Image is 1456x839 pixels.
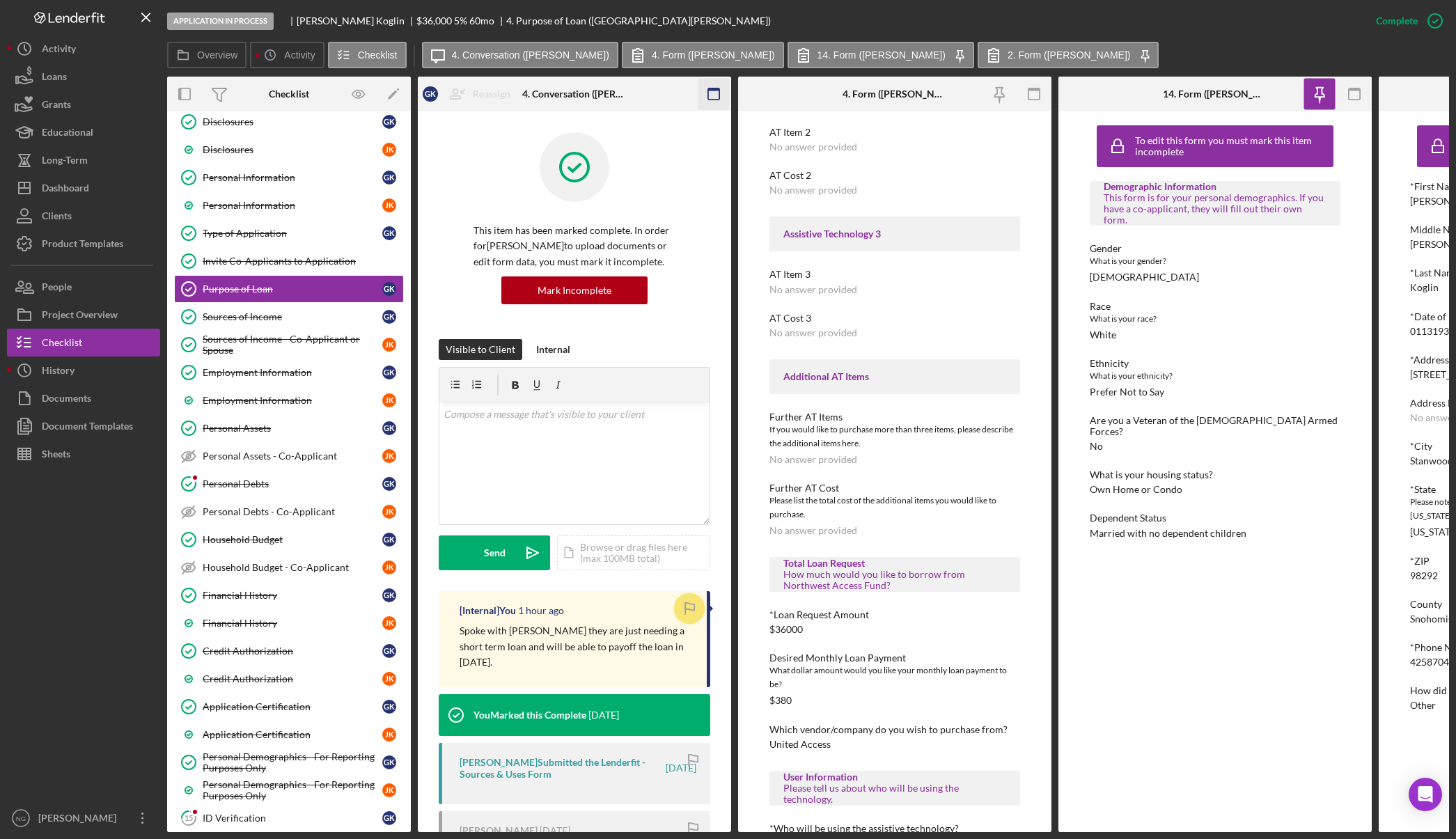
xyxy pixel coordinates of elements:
[203,311,382,322] div: Sources of Income
[1008,49,1131,61] label: 2. Form ([PERSON_NAME])
[297,15,416,26] div: [PERSON_NAME] Koglin
[382,588,396,602] div: G K
[666,762,696,774] time: 2025-09-25 00:44
[7,301,160,329] button: Project Overview
[174,581,404,609] a: Financial HistoryGK
[1410,282,1439,293] div: Koglin
[203,478,382,489] div: Personal Debts
[42,91,71,122] div: Grants
[174,609,404,637] a: Financial HistoryJK
[284,49,315,61] label: Activity
[484,535,506,570] div: Send
[1090,312,1340,326] div: What is your race?
[783,783,1006,805] div: Please tell us about who will be using the technology.
[42,35,76,66] div: Activity
[203,116,382,127] div: Disclosures
[769,454,857,465] div: No answer provided
[203,395,382,406] div: Employment Information
[769,695,792,706] div: $380
[42,174,89,205] div: Dashboard
[769,327,857,338] div: No answer provided
[536,339,570,360] div: Internal
[174,247,404,275] a: Invite Co-Applicants to Application
[42,329,82,360] div: Checklist
[769,127,1020,138] div: AT Item 2
[652,49,775,61] label: 4. Form ([PERSON_NAME])
[1410,700,1436,711] div: Other
[203,729,382,740] div: Application Certification
[518,605,564,616] time: 2025-09-26 19:07
[174,665,404,693] a: Credit AuthorizationJK
[203,645,382,657] div: Credit Authorization
[622,42,784,68] button: 4. Form ([PERSON_NAME])
[7,356,160,384] button: History
[203,367,382,378] div: Employment Information
[382,143,396,157] div: J K
[7,174,160,202] button: Dashboard
[1090,329,1116,340] div: White
[1090,415,1340,437] div: Are you a Veteran of the [DEMOGRAPHIC_DATA] Armed Forces?
[7,329,160,356] button: Checklist
[174,442,404,470] a: Personal Assets - Co-ApplicantJK
[506,15,771,26] div: 4. Purpose of Loan ([GEOGRAPHIC_DATA][PERSON_NAME])
[1135,135,1330,157] div: To edit this form you must mark this item incomplete
[422,42,618,68] button: 4. Conversation ([PERSON_NAME])
[1410,570,1438,581] div: 98292
[1090,301,1340,312] div: Race
[42,63,67,94] div: Loans
[174,554,404,581] a: Household Budget - Co-ApplicantJK
[7,63,160,91] button: Loans
[460,605,516,616] div: [Internal] You
[473,709,586,721] div: You Marked this Complete
[1090,512,1340,524] div: Dependent Status
[382,115,396,129] div: G K
[7,440,160,468] button: Sheets
[16,815,26,822] text: NG
[174,275,404,303] a: Purpose of LoanGK
[452,49,609,61] label: 4. Conversation ([PERSON_NAME])
[7,384,160,412] button: Documents
[185,813,193,822] tspan: 15
[174,721,404,748] a: Application CertificationJK
[203,673,382,684] div: Credit Authorization
[174,108,404,136] a: DisclosuresGK
[382,393,396,407] div: J K
[382,560,396,574] div: J K
[978,42,1159,68] button: 2. Form ([PERSON_NAME])
[1090,484,1182,495] div: Own Home or Condo
[382,672,396,686] div: J K
[174,191,404,219] a: Personal InformationJK
[7,804,160,832] button: NG[PERSON_NAME]
[1410,326,1455,337] div: 01131939
[382,282,396,296] div: G K
[358,49,398,61] label: Checklist
[1104,192,1326,226] div: This form is for your personal demographics. If you have a co-applicant, they will fill out their...
[269,88,309,100] div: Checklist
[382,198,396,212] div: J K
[469,15,494,26] div: 60 mo
[382,644,396,658] div: G K
[203,450,382,462] div: Personal Assets - Co-Applicant
[769,525,857,536] div: No answer provided
[7,412,160,440] button: Document Templates
[460,623,693,670] p: Spoke with [PERSON_NAME] they are just needing a short term loan and will be able to payoff the l...
[197,49,237,61] label: Overview
[783,569,1006,591] div: How much would you like to borrow from Northwest Access Fund?
[382,783,396,797] div: J K
[1090,469,1340,480] div: What is your housing status?
[42,301,118,332] div: Project Overview
[769,739,831,750] div: United Access
[203,618,382,629] div: Financial History
[769,823,1020,834] div: *Who will be using the assistive technology?
[1409,778,1442,811] div: Open Intercom Messenger
[174,386,404,414] a: Employment InformationJK
[588,709,619,721] time: 2025-09-25 15:36
[446,339,515,360] div: Visible to Client
[769,313,1020,324] div: AT Cost 3
[7,202,160,230] button: Clients
[769,411,1020,423] div: Further AT Items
